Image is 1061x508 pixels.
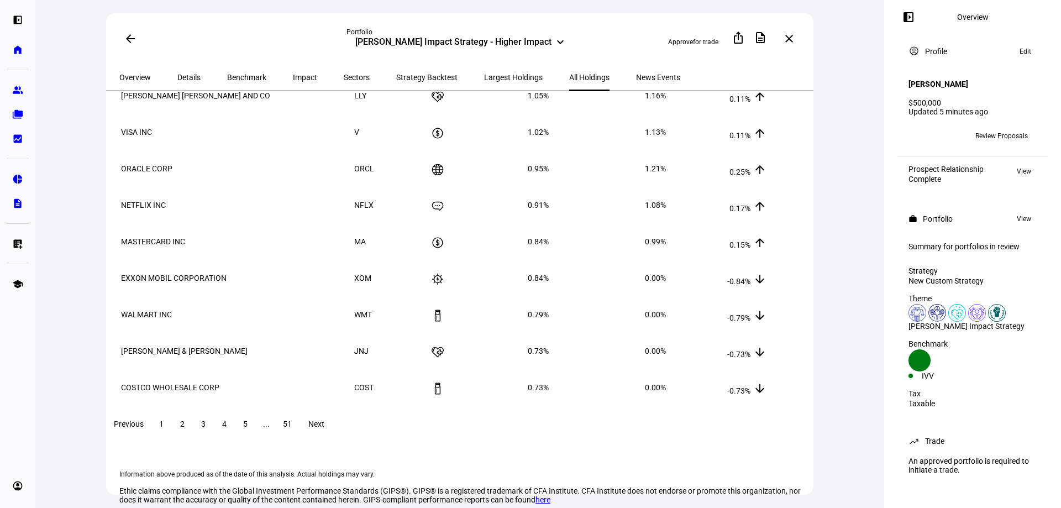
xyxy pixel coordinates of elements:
[908,80,968,88] h4: [PERSON_NAME]
[908,45,1037,58] eth-panel-overview-card-header: Profile
[528,310,549,319] span: 0.79%
[12,44,23,55] eth-mat-symbol: home
[124,32,137,45] mat-icon: arrow_back
[753,236,766,249] mat-icon: arrow_upward
[159,420,164,428] span: 1
[243,420,248,428] span: 5
[908,399,1037,408] div: Taxable
[908,175,984,184] div: Complete
[12,109,23,120] eth-mat-symbol: folder_copy
[668,38,693,46] span: Approve
[354,347,369,355] span: JNJ
[902,11,915,24] mat-icon: left_panel_open
[354,274,371,282] span: XOM
[235,413,255,435] button: 5
[121,347,248,355] span: [PERSON_NAME] & [PERSON_NAME]
[193,413,213,435] button: 3
[7,79,29,101] a: group
[693,38,718,46] span: for trade
[925,47,947,56] div: Profile
[121,383,219,392] span: COSTCO WHOLESALE CORP
[753,273,766,286] mat-icon: arrow_downward
[535,495,550,504] a: here
[528,164,549,173] span: 0.95%
[1020,45,1031,58] span: Edit
[354,310,372,319] span: WMT
[354,128,359,137] span: V
[729,167,750,176] span: 0.25%
[7,103,29,125] a: folder_copy
[354,237,366,246] span: MA
[121,274,227,282] span: EXXON MOBIL CORPORATION
[1011,212,1037,226] button: View
[922,371,973,380] div: IVV
[214,413,234,435] button: 4
[645,91,666,100] span: 1.16%
[908,214,917,223] mat-icon: work
[908,98,1037,107] div: $500,000
[902,452,1043,479] div: An approved portfolio is required to initiate a trade.
[957,13,989,22] div: Overview
[354,383,374,392] span: COST
[729,204,750,213] span: 0.17%
[727,350,750,359] span: -0.73%
[975,127,1028,145] span: Review Proposals
[645,128,666,137] span: 1.13%
[908,294,1037,303] div: Theme
[908,339,1037,348] div: Benchmark
[908,212,1037,226] eth-panel-overview-card-header: Portfolio
[528,274,549,282] span: 0.84%
[277,413,297,435] button: 51
[645,237,666,246] span: 0.99%
[645,274,666,282] span: 0.00%
[528,91,549,100] span: 1.05%
[645,383,666,392] span: 0.00%
[727,313,750,322] span: -0.79%
[121,91,270,100] span: [PERSON_NAME] [PERSON_NAME] AND CO
[928,304,946,322] img: humanRights.colored.svg
[177,74,201,81] span: Details
[908,276,1037,285] div: New Custom Strategy
[346,28,573,36] div: Portfolio
[729,131,750,140] span: 0.11%
[121,310,172,319] span: WALMART INC
[645,310,666,319] span: 0.00%
[355,36,551,50] div: [PERSON_NAME] Impact Strategy - Higher Impact
[354,201,374,210] span: NFLX
[201,420,206,428] span: 3
[908,242,1037,251] div: Summary for portfolios in review
[344,74,370,81] span: Sectors
[645,164,666,173] span: 1.21%
[528,201,549,210] span: 0.91%
[908,45,920,56] mat-icon: account_circle
[1011,165,1037,178] button: View
[1017,165,1031,178] span: View
[569,74,610,81] span: All Holdings
[753,127,766,140] mat-icon: arrow_upward
[354,91,366,100] span: LLY
[908,165,984,174] div: Prospect Relationship
[753,345,766,359] mat-icon: arrow_downward
[528,237,549,246] span: 0.84%
[12,85,23,96] eth-mat-symbol: group
[7,168,29,190] a: pie_chart
[227,74,266,81] span: Benchmark
[308,420,324,428] span: Next
[908,304,926,322] img: democracy.colored.svg
[1017,212,1031,226] span: View
[151,413,171,435] button: 1
[732,31,745,44] mat-icon: ios_share
[729,95,750,103] span: 0.11%
[12,133,23,144] eth-mat-symbol: bid_landscape
[7,39,29,61] a: home
[967,127,1037,145] button: Review Proposals
[12,174,23,185] eth-mat-symbol: pie_chart
[908,322,1037,331] div: [PERSON_NAME] Impact Strategy
[7,192,29,214] a: description
[754,31,767,44] mat-icon: description
[107,413,150,435] button: Previous
[121,128,152,137] span: VISA INC
[121,201,166,210] span: NETFLIX INC
[988,304,1006,322] img: racialJustice.colored.svg
[7,128,29,150] a: bid_landscape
